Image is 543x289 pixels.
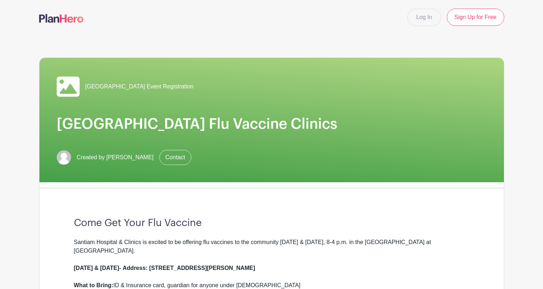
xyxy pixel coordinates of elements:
[407,9,441,26] a: Log In
[74,265,121,271] strong: [DATE] & [DATE]-
[74,265,255,288] strong: Address: [STREET_ADDRESS][PERSON_NAME] What to Bring:
[447,9,504,26] a: Sign Up for Free
[57,150,71,165] img: default-ce2991bfa6775e67f084385cd625a349d9dcbb7a52a09fb2fda1e96e2d18dcdb.png
[85,82,194,91] span: [GEOGRAPHIC_DATA] Event Registration
[77,153,154,162] span: Created by [PERSON_NAME]
[39,14,84,23] img: logo-507f7623f17ff9eddc593b1ce0a138ce2505c220e1c5a4e2b4648c50719b7d32.svg
[74,217,469,229] h3: Come Get Your Flu Vaccine
[57,115,487,133] h1: [GEOGRAPHIC_DATA] Flu Vaccine Clinics
[159,150,191,165] a: Contact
